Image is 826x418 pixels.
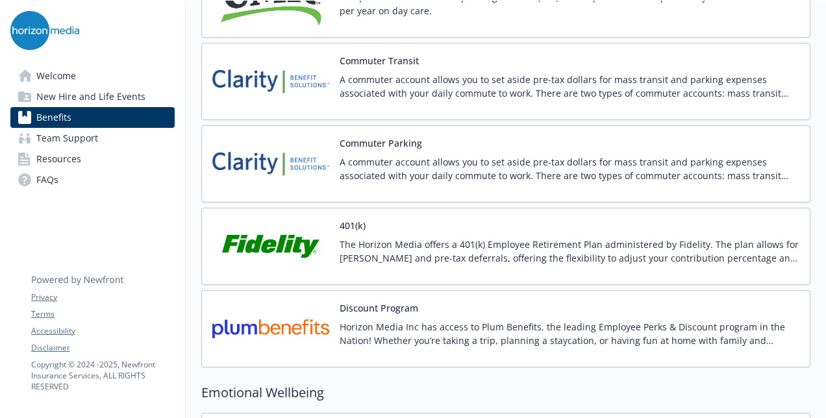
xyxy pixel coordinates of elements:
[212,54,329,109] img: Clarity Benefit Solutions carrier logo
[31,291,174,303] a: Privacy
[36,107,71,128] span: Benefits
[36,66,76,86] span: Welcome
[10,86,175,107] a: New Hire and Life Events
[340,136,422,150] button: Commuter Parking
[36,86,145,107] span: New Hire and Life Events
[340,301,418,315] button: Discount Program
[10,128,175,149] a: Team Support
[31,359,174,392] p: Copyright © 2024 - 2025 , Newfront Insurance Services, ALL RIGHTS RESERVED
[31,342,174,354] a: Disclaimer
[10,169,175,190] a: FAQs
[31,308,174,320] a: Terms
[10,66,175,86] a: Welcome
[36,169,58,190] span: FAQs
[340,54,419,68] button: Commuter Transit
[10,107,175,128] a: Benefits
[10,149,175,169] a: Resources
[340,155,799,182] p: A commuter account allows you to set aside pre-tax dollars for mass transit and parking expenses ...
[212,219,329,274] img: Fidelity Investments carrier logo
[340,320,799,347] p: Horizon Media Inc has access to Plum Benefits, the leading Employee Perks & Discount program in t...
[36,149,81,169] span: Resources
[31,325,174,337] a: Accessibility
[201,383,810,402] h2: Emotional Wellbeing
[212,301,329,356] img: plumbenefits carrier logo
[212,136,329,191] img: Clarity Benefit Solutions carrier logo
[340,73,799,100] p: A commuter account allows you to set aside pre-tax dollars for mass transit and parking expenses ...
[340,219,366,232] button: 401(k)
[36,128,98,149] span: Team Support
[340,238,799,265] p: The Horizon Media offers a 401(k) Employee Retirement Plan administered by Fidelity. The plan all...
